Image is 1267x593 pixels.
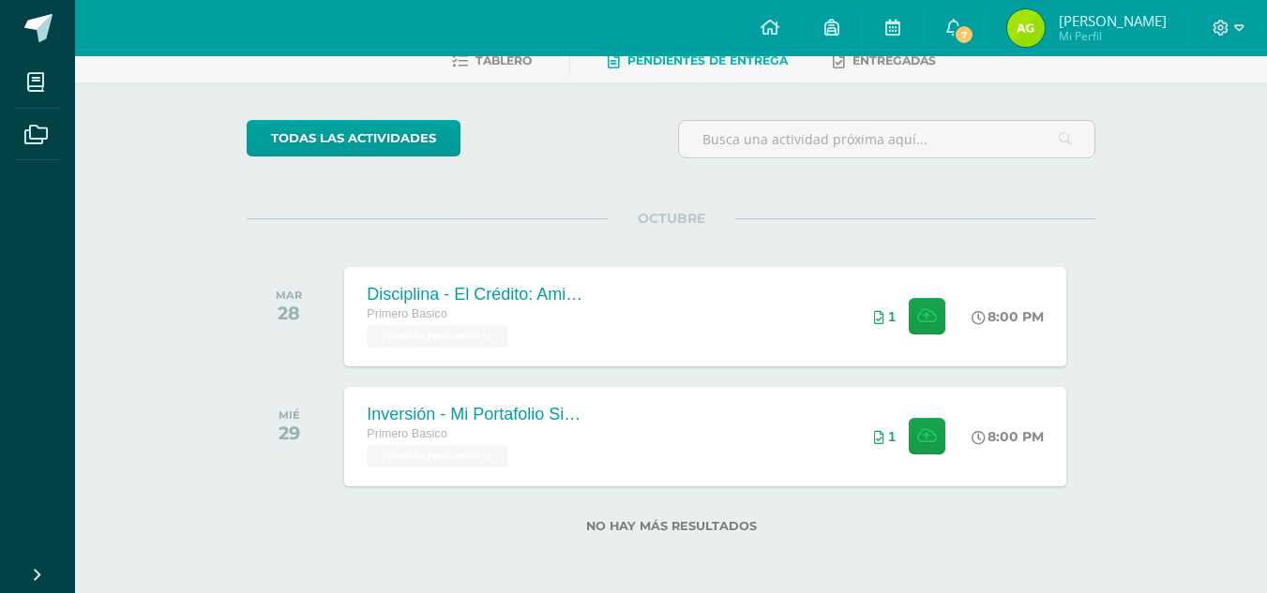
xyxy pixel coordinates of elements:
[1007,9,1045,47] img: 1a5edb68ab76e397f74f4d58048d9386.png
[367,307,446,320] span: Primero Basico
[1059,28,1167,44] span: Mi Perfil
[247,519,1095,533] label: No hay más resultados
[1059,11,1167,30] span: [PERSON_NAME]
[888,309,896,324] span: 1
[874,309,896,324] div: Archivos entregados
[475,53,532,67] span: Tablero
[276,289,302,302] div: MAR
[972,308,1044,325] div: 8:00 PM
[608,210,735,227] span: OCTUBRE
[627,53,788,67] span: Pendientes de entrega
[279,422,300,444] div: 29
[247,120,460,156] a: todas las Actividades
[276,302,302,324] div: 28
[367,427,446,440] span: Primero Basico
[874,429,896,444] div: Archivos entregados
[679,121,1094,157] input: Busca una actividad próxima aquí...
[367,405,592,424] div: Inversión - Mi Portafolio Simulado
[954,24,974,45] span: 7
[367,325,508,348] span: Finanzas Personales 'U'
[367,285,592,304] div: Disciplina - El Crédito: Amigo o Enemigo
[888,429,896,444] span: 1
[608,46,788,76] a: Pendientes de entrega
[279,408,300,422] div: MIÉ
[972,428,1044,445] div: 8:00 PM
[833,46,936,76] a: Entregadas
[852,53,936,67] span: Entregadas
[367,445,508,467] span: Finanzas Personales 'U'
[452,46,532,76] a: Tablero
